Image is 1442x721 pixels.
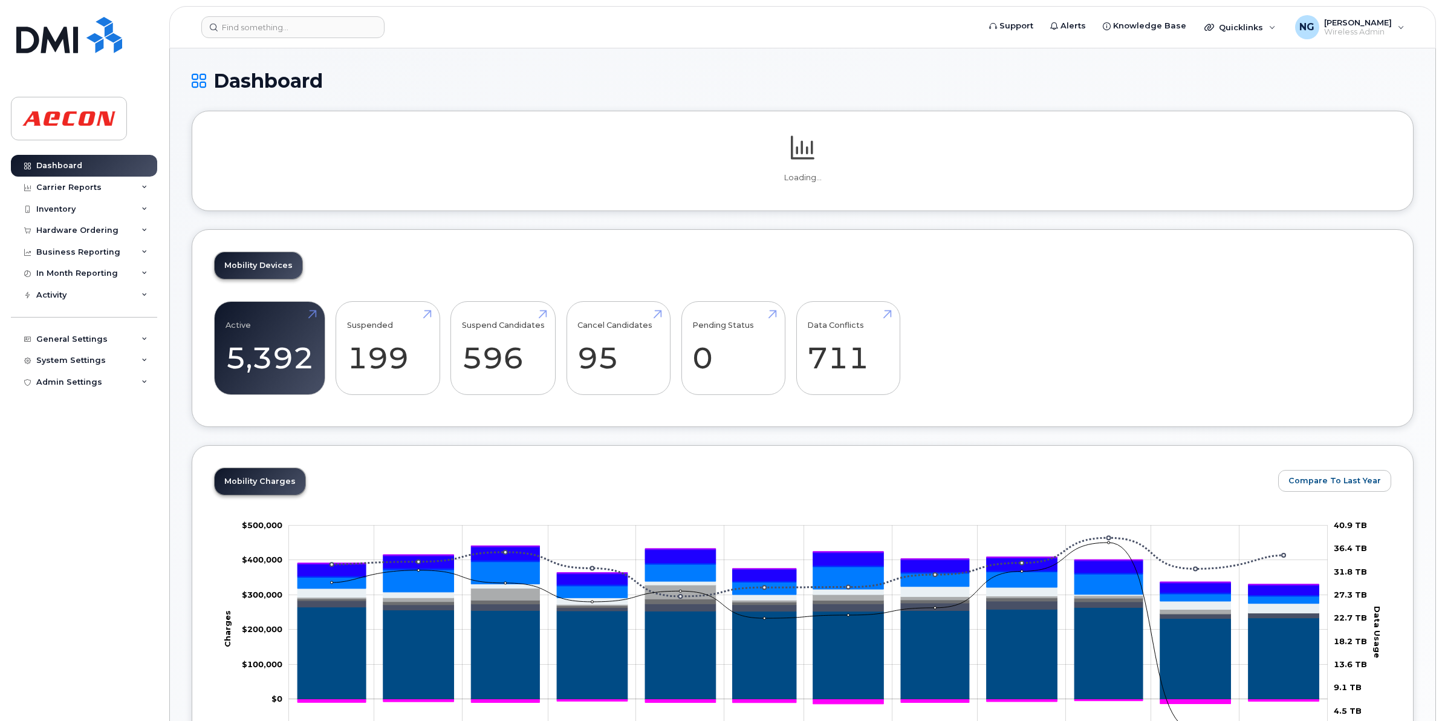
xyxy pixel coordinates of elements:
[298,546,1319,584] g: QST
[298,607,1319,700] g: Rate Plan
[242,520,282,530] g: $0
[192,70,1414,91] h1: Dashboard
[242,659,282,669] tspan: $100,000
[298,581,1319,613] g: Hardware
[1334,520,1367,530] tspan: 40.9 TB
[242,659,282,669] g: $0
[298,562,1319,604] g: Features
[226,308,314,388] a: Active 5,392
[215,252,302,279] a: Mobility Devices
[242,555,282,565] tspan: $400,000
[298,547,1319,595] g: HST
[242,590,282,599] g: $0
[242,520,282,530] tspan: $500,000
[1334,590,1367,599] tspan: 27.3 TB
[298,546,1319,586] g: PST
[692,308,774,388] a: Pending Status 0
[242,555,282,565] g: $0
[1334,682,1362,692] tspan: 9.1 TB
[1288,475,1381,486] span: Compare To Last Year
[222,610,232,647] tspan: Charges
[1334,567,1367,576] tspan: 31.8 TB
[1278,470,1391,492] button: Compare To Last Year
[1334,659,1367,669] tspan: 13.6 TB
[1334,636,1367,646] tspan: 18.2 TB
[214,172,1391,183] p: Loading...
[215,468,305,495] a: Mobility Charges
[807,308,889,388] a: Data Conflicts 711
[1373,606,1383,658] tspan: Data Usage
[271,694,282,704] tspan: $0
[577,308,659,388] a: Cancel Candidates 95
[242,625,282,635] tspan: $200,000
[462,308,545,388] a: Suspend Candidates 596
[1334,613,1367,622] tspan: 22.7 TB
[347,308,429,388] a: Suspended 199
[1334,543,1367,553] tspan: 36.4 TB
[1334,706,1362,716] tspan: 4.5 TB
[242,590,282,599] tspan: $300,000
[242,625,282,635] g: $0
[298,700,1319,704] g: Credits
[298,560,1319,596] g: GST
